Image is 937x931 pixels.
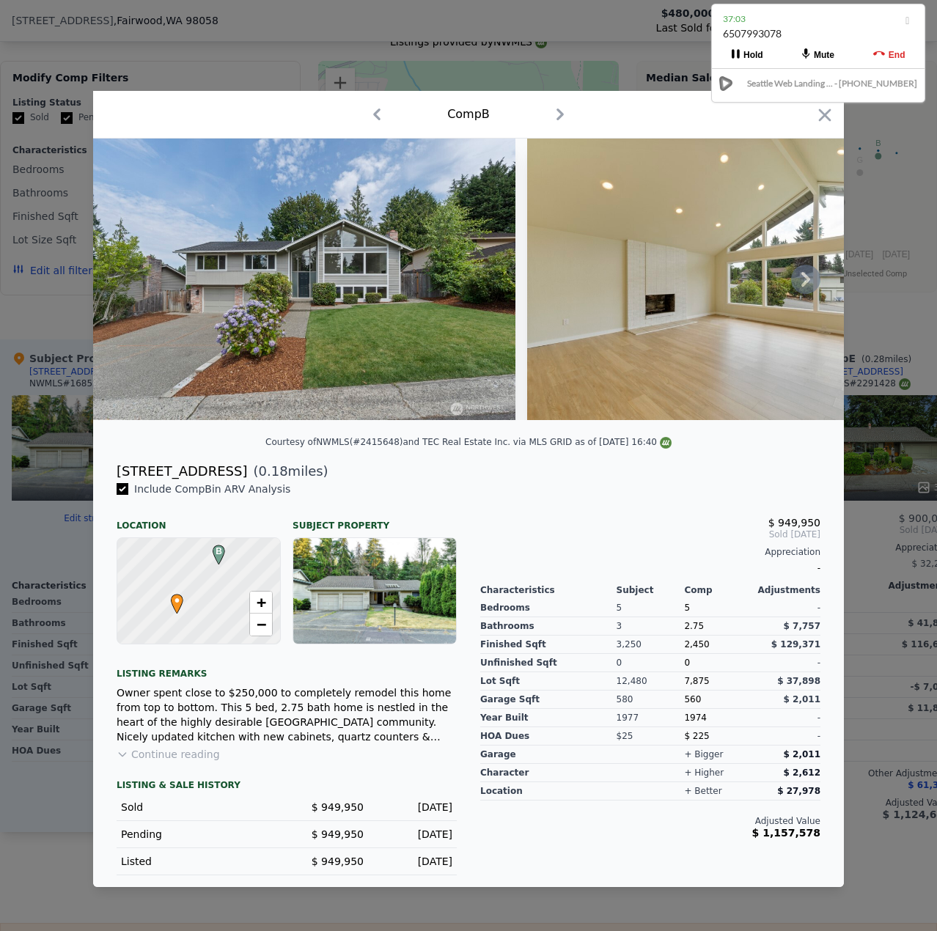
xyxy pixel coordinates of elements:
[480,546,820,558] div: Appreciation
[480,654,617,672] div: Unfinished Sqft
[312,855,364,867] span: $ 949,950
[617,599,685,617] div: 5
[312,801,364,813] span: $ 949,950
[752,827,820,839] span: $ 1,157,578
[117,685,457,744] div: Owner spent close to $250,000 to completely remodel this home from top to bottom. This 5 bed, 2.7...
[768,517,820,529] span: $ 949,950
[784,749,820,759] span: $ 2,011
[684,603,690,613] span: 5
[480,815,820,827] div: Adjusted Value
[617,727,685,746] div: $25
[375,827,452,842] div: [DATE]
[117,747,220,762] button: Continue reading
[777,786,820,796] span: $ 27,978
[480,746,617,764] div: garage
[480,584,617,596] div: Characteristics
[752,709,820,727] div: -
[480,599,617,617] div: Bedrooms
[167,594,176,603] div: •
[684,731,709,741] span: $ 225
[480,727,617,746] div: HOA Dues
[117,508,281,531] div: Location
[480,558,820,578] div: -
[259,463,288,479] span: 0.18
[480,709,617,727] div: Year Built
[480,636,617,654] div: Finished Sqft
[771,639,820,650] span: $ 129,371
[93,139,515,420] img: Property Img
[617,617,685,636] div: 3
[784,768,820,778] span: $ 2,612
[752,584,820,596] div: Adjustments
[617,636,685,654] div: 3,250
[117,779,457,794] div: LISTING & SALE HISTORY
[752,654,820,672] div: -
[247,461,328,482] span: ( miles)
[617,654,685,672] div: 0
[121,827,275,842] div: Pending
[293,508,457,531] div: Subject Property
[117,461,247,482] div: [STREET_ADDRESS]
[617,584,685,596] div: Subject
[447,106,490,123] div: Comp B
[784,621,820,631] span: $ 7,757
[684,617,752,636] div: 2.75
[480,782,617,801] div: location
[250,592,272,614] a: Zoom in
[128,483,296,495] span: Include Comp B in ARV Analysis
[167,589,187,611] span: •
[684,709,752,727] div: 1974
[121,800,275,814] div: Sold
[480,617,617,636] div: Bathrooms
[209,545,229,558] span: B
[617,691,685,709] div: 580
[375,854,452,869] div: [DATE]
[375,800,452,814] div: [DATE]
[257,615,266,633] span: −
[480,529,820,540] span: Sold [DATE]
[312,828,364,840] span: $ 949,950
[684,658,690,668] span: 0
[684,694,701,704] span: 560
[121,854,275,869] div: Listed
[617,709,685,727] div: 1977
[684,767,724,779] div: + higher
[684,584,752,596] div: Comp
[250,614,272,636] a: Zoom out
[265,437,672,447] div: Courtesy of NWMLS (#2415648) and TEC Real Estate Inc. via MLS GRID as of [DATE] 16:40
[480,672,617,691] div: Lot Sqft
[684,676,709,686] span: 7,875
[684,785,721,797] div: + better
[117,656,457,680] div: Listing remarks
[209,545,218,553] div: B
[752,599,820,617] div: -
[777,676,820,686] span: $ 37,898
[480,691,617,709] div: Garage Sqft
[617,672,685,691] div: 12,480
[752,727,820,746] div: -
[684,748,723,760] div: + bigger
[684,639,709,650] span: 2,450
[257,593,266,611] span: +
[480,764,617,782] div: character
[660,437,672,449] img: NWMLS Logo
[784,694,820,704] span: $ 2,011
